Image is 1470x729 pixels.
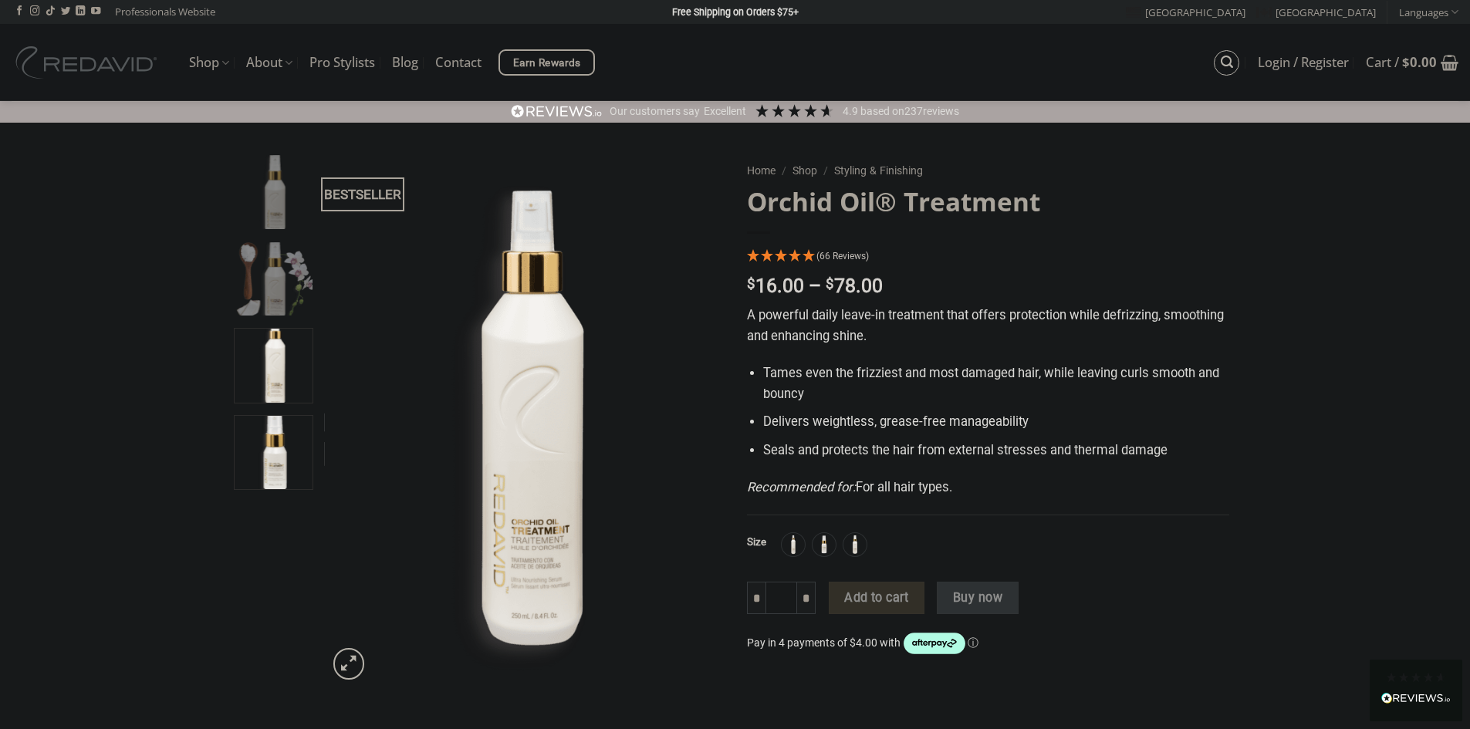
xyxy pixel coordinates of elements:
[76,6,85,17] a: Follow on LinkedIn
[747,636,903,649] span: Pay in 4 payments of $4.00 with
[792,164,817,177] a: Shop
[435,49,482,76] a: Contact
[747,247,1229,268] div: 4.95 Stars - 66 Reviews
[747,185,1229,218] h1: Orchid Oil® Treatment
[783,535,803,555] img: 250ml
[610,104,700,120] div: Our customers say
[1258,56,1349,69] span: Login / Register
[782,533,805,556] div: 250ml
[747,164,776,177] a: Home
[12,46,166,79] img: REDAVID Salon Products | United States
[826,277,834,292] span: $
[91,6,100,17] a: Follow on YouTube
[235,155,313,233] img: REDAVID Orchid Oil Treatment 90ml
[235,242,313,320] img: REDAVID Orchid Oil Treatment 90ml
[1370,660,1462,721] div: Read All Reviews
[904,105,923,117] span: 237
[747,682,1229,700] iframe: Secure payment input frame
[1366,46,1458,79] a: View cart
[809,275,821,297] span: –
[747,480,856,494] em: Recommended for:
[823,164,828,177] span: /
[968,636,978,649] a: Information - Opens a dialog
[1381,693,1451,704] img: REVIEWS.io
[816,251,869,262] span: (66 Reviews)
[747,275,804,297] bdi: 16.00
[1381,690,1451,710] div: Read All Reviews
[797,582,816,614] input: Increase quantity of Orchid Oil® Treatment
[46,6,55,17] a: Follow on TikTok
[246,48,292,78] a: About
[763,363,1228,404] li: Tames even the frizziest and most damaged hair, while leaving curls smooth and bouncy
[763,412,1228,433] li: Delivers weightless, grease-free manageability
[1399,1,1458,23] a: Languages
[1126,1,1245,24] a: [GEOGRAPHIC_DATA]
[747,478,1229,498] p: For all hair types.
[1256,1,1376,24] a: [GEOGRAPHIC_DATA]
[747,162,1229,180] nav: Breadcrumb
[763,440,1228,461] li: Seals and protects the hair from external stresses and thermal damage
[1385,671,1447,683] div: 4.8 Stars
[937,582,1018,614] button: Buy now
[30,6,39,17] a: Follow on Instagram
[860,105,904,117] span: Based on
[309,49,375,76] a: Pro Stylists
[498,49,595,76] a: Earn Rewards
[235,412,313,490] img: REDAVID Orchid Oil Treatment 30ml
[843,105,860,117] span: 4.9
[1402,53,1437,71] bdi: 0.00
[826,275,883,297] bdi: 78.00
[672,6,799,18] strong: Free Shipping on Orders $75+
[754,103,835,119] div: 4.92 Stars
[747,582,765,614] input: Reduce quantity of Orchid Oil® Treatment
[704,104,746,120] div: Excellent
[747,277,755,292] span: $
[814,535,834,555] img: 30ml
[333,648,364,679] a: Zoom
[923,105,959,117] span: reviews
[392,49,418,76] a: Blog
[829,582,924,614] button: Add to cart
[813,533,836,556] div: 30ml
[1258,49,1349,76] a: Login / Register
[765,582,798,614] input: Product quantity
[843,533,867,556] div: 90ml
[1214,50,1239,76] a: Search
[747,537,766,548] label: Size
[747,305,1229,346] p: A powerful daily leave-in treatment that offers protection while defrizzing, smoothing and enhanc...
[61,6,70,17] a: Follow on Twitter
[1402,53,1410,71] span: $
[782,164,786,177] span: /
[189,48,229,78] a: Shop
[15,6,24,17] a: Follow on Facebook
[235,325,313,403] img: REDAVID Orchid Oil Treatment 250ml
[511,104,602,119] img: REVIEWS.io
[845,535,865,555] img: 90ml
[513,55,581,72] span: Earn Rewards
[324,154,724,687] img: REDAVID Orchid Oil Treatment 250ml
[834,164,923,177] a: Styling & Finishing
[1366,56,1437,69] span: Cart /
